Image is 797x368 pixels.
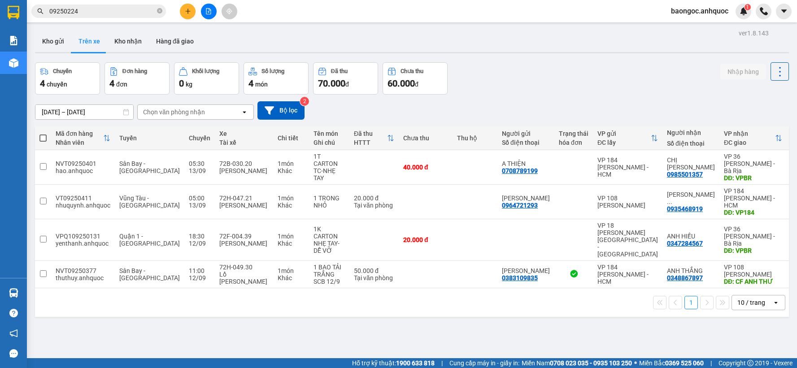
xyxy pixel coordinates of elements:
span: close-circle [157,7,162,16]
div: VP 184 [PERSON_NAME] - HCM [724,187,782,209]
img: warehouse-icon [9,288,18,298]
span: copyright [747,360,753,366]
div: Đã thu [354,130,387,137]
div: ver 1.8.143 [739,28,769,38]
div: 20.000 đ [354,195,394,202]
div: Đã thu [331,68,348,74]
span: Vũng Tàu - [GEOGRAPHIC_DATA] [119,195,180,209]
div: Người nhận [667,129,715,136]
div: VP 184 [PERSON_NAME] - HCM [597,264,658,285]
div: SCB 12/9 [314,278,345,285]
div: Chuyến [53,68,72,74]
span: ⚪️ [634,361,637,365]
div: ANH HUY VINH [667,191,715,205]
span: plus [185,8,191,14]
div: Chưa thu [401,68,423,74]
div: NVT09250401 [56,160,110,167]
div: 1K CARTON [314,225,345,240]
span: question-circle [9,309,18,317]
button: file-add [201,4,217,19]
button: Trên xe [71,30,107,52]
div: 0708789199 [502,167,538,174]
div: yenthanh.anhquoc [56,240,110,247]
div: Nhân viên [56,139,103,146]
span: 70.000 [318,78,345,89]
button: Chưa thu60.000đ [383,62,448,95]
sup: 1 [745,4,751,10]
div: VP 18 [PERSON_NAME][GEOGRAPHIC_DATA] - [GEOGRAPHIC_DATA] [597,222,658,258]
button: Khối lượng0kg [174,62,239,95]
div: 50.000 đ [354,267,394,274]
div: VP 108 [PERSON_NAME] [597,195,658,209]
span: Miền Bắc [639,358,704,368]
img: solution-icon [9,36,18,45]
th: Toggle SortBy [349,126,399,150]
span: notification [9,329,18,338]
span: đ [345,81,349,88]
div: VP 36 [PERSON_NAME] - Bà Rịa [724,153,782,174]
img: icon-new-feature [740,7,748,15]
span: 0 [179,78,184,89]
div: NVT09250377 [56,267,110,274]
div: VP 184 [PERSON_NAME] - HCM [597,156,658,178]
span: Sân Bay - [GEOGRAPHIC_DATA] [119,267,180,281]
span: chuyến [47,81,67,88]
span: caret-down [780,7,788,15]
div: 10 / trang [737,298,765,307]
div: 1 món [278,195,305,202]
div: Mã đơn hàng [56,130,103,137]
div: Tuyến [119,134,180,142]
button: Kho gửi [35,30,71,52]
div: nhuquynh.anhquoc [56,202,110,209]
span: search [37,8,44,14]
div: 11:00 [189,267,210,274]
div: 1T CARTON [314,153,345,167]
span: Miền Nam [522,358,632,368]
div: Số lượng [261,68,284,74]
button: 1 [684,296,698,309]
div: 1 món [278,233,305,240]
div: 0964721293 [502,202,538,209]
img: warehouse-icon [9,58,18,68]
div: Chọn văn phòng nhận [143,108,205,117]
div: hóa đơn [559,139,588,146]
div: VPQ109250131 [56,233,110,240]
button: Chuyến4chuyến [35,62,100,95]
span: | [441,358,443,368]
div: TC-NHẸ TAY [314,167,345,182]
div: 12/09 [189,240,210,247]
div: ANH THẮNG [667,267,715,274]
div: 72F-004.39 [219,233,269,240]
input: Tìm tên, số ĐT hoặc mã đơn [49,6,155,16]
div: Tài xế [219,139,269,146]
div: 0985501357 [667,171,703,178]
span: | [710,358,712,368]
button: plus [180,4,196,19]
div: 0347284567 [667,240,703,247]
div: 72H-049.30 [219,264,269,271]
div: 13/09 [189,167,210,174]
th: Toggle SortBy [51,126,115,150]
strong: 0708 023 035 - 0935 103 250 [550,359,632,367]
span: Cung cấp máy in - giấy in: [449,358,519,368]
div: VP 36 [PERSON_NAME] - Bà Rịa [724,225,782,247]
div: Tên món [314,130,345,137]
button: Hàng đã giao [149,30,201,52]
div: Khối lượng [192,68,219,74]
div: VP 108 [PERSON_NAME] [724,264,782,278]
div: NHẸ TAY-DỄ VỠ [314,240,345,254]
div: 1 BAO TẢI TRẮNG [314,264,345,278]
button: Đơn hàng4đơn [105,62,170,95]
span: 4 [248,78,253,89]
span: 1 [746,4,749,10]
div: 13/09 [189,202,210,209]
div: 18:30 [189,233,210,240]
div: [PERSON_NAME] [219,202,269,209]
strong: 0369 525 060 [665,359,704,367]
div: DĐ: VPBR [724,247,782,254]
span: đ [415,81,418,88]
div: Lồ [PERSON_NAME] [219,271,269,285]
div: 0348867897 [667,274,703,281]
div: 0935468919 [667,205,703,212]
div: 40.000 đ [403,164,448,171]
